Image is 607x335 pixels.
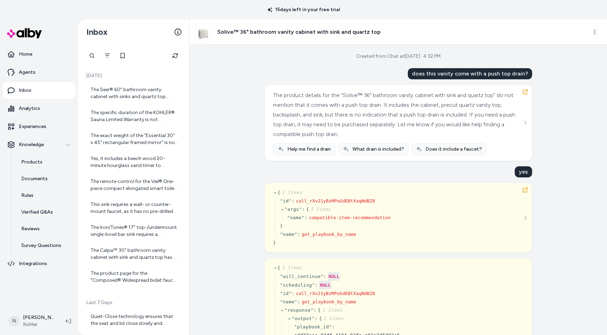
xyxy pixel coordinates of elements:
a: Agents [3,64,75,81]
p: Documents [21,175,48,182]
a: Yes, it includes a beech wood 20-minute hourglass sand timer to monitor your sauna session. [85,151,182,173]
span: " args " [284,207,302,212]
a: Survey Questions [14,237,75,254]
a: Analytics [3,100,75,117]
span: call_rXv21yBzMPoGdEBtXaqNdBZ8 [296,291,375,296]
div: The Iron/Tones® 17" top-/undermount single-bowl bar sink requires a minimum base cabinet width of... [91,224,178,238]
img: alby Logo [7,28,42,38]
p: Home [19,51,32,58]
span: 3 Items [280,190,302,195]
div: yes [515,166,532,177]
img: aag70725_rgb [195,24,211,40]
div: : [302,206,304,213]
div: This sink requires a wall- or counter-mount faucet, as it has no pre-drilled holes. [91,201,178,215]
div: : [291,290,294,297]
p: [DATE] [85,72,182,79]
div: The product page for the "Composed® Widespread bidet faucet with lever handles" on [DOMAIN_NAME] ... [91,270,178,284]
a: The Seer® 60" bathroom vanity cabinet with sinks and quartz top includes vitreous china sinks as ... [85,82,182,104]
span: " name " [280,232,297,237]
p: Inbox [19,87,31,94]
a: Rules [14,187,75,204]
button: See more [521,119,529,127]
a: The remote control for the Veil® One-piece compact elongated smart toilet, dual-flush allows you ... [85,174,182,196]
div: Created from Chat at [DATE] · 4:32 PM [356,53,441,60]
span: { [318,308,342,313]
p: Survey Questions [21,242,61,249]
div: : [297,298,300,305]
div: The product details for the "Solive™ 36" bathroom vanity cabinet with sink and quartz top" do not... [273,90,522,139]
span: { [277,190,302,195]
button: Knowledge [3,136,75,153]
button: Refresh [168,49,182,63]
span: " output " [291,316,315,321]
p: Rules [21,192,33,199]
span: 1 Items [320,308,342,313]
p: Products [21,159,42,166]
a: The Iron/Tones® 17" top-/undermount single-bowl bar sink requires a minimum base cabinet width of... [85,220,182,242]
a: The product page for the "Composed® Widespread bidet faucet with lever handles" on [DOMAIN_NAME] ... [85,266,182,288]
div: NULL [328,272,340,281]
span: What drain is included? [352,146,404,153]
div: : [314,315,317,322]
a: This sink requires a wall- or counter-mount faucet, as it has no pre-drilled holes. [85,197,182,219]
span: " scheduling " [280,282,315,288]
div: : [297,231,300,238]
h2: Inbox [86,27,108,37]
a: Reviews [14,221,75,237]
a: The specific duration of the KOHLER® Sauna Limited Warranty is not provided in the product detail... [85,105,182,127]
button: Filter [100,49,114,63]
p: Agents [19,69,36,76]
span: N [8,316,20,327]
span: " response " [284,308,313,313]
span: } [273,240,276,245]
span: { [306,207,331,212]
span: " will_continue " [280,274,324,279]
span: get_playbook_by_name [302,299,356,304]
div: : [315,282,318,289]
p: [PERSON_NAME] [23,314,54,321]
span: " name " [287,215,304,220]
span: { [319,316,344,321]
span: " playbook_id " [294,324,332,329]
div: The Seer® 60" bathroom vanity cabinet with sinks and quartz top includes vitreous china sinks as ... [91,86,178,100]
div: NULL [319,281,331,289]
span: Help me find a drain [287,146,331,153]
p: Experiences [19,123,46,130]
div: Quiet-Close technology ensures that the seat and lid close slowly and quietly, preventing slammin... [91,313,178,327]
span: get_playbook_by_name [302,232,356,237]
div: The remote control for the Veil® One-piece compact elongated smart toilet, dual-flush allows you ... [91,178,178,192]
div: : [324,273,326,280]
button: N[PERSON_NAME]Kohler [4,310,60,332]
span: " id " [280,291,291,296]
span: 5 Items [280,265,302,270]
button: See more [521,214,529,222]
span: 2 Items [322,316,343,321]
span: call_rXv21yBzMPoGdEBtXaqNdBZ8 [296,198,375,204]
a: Quiet-Close technology ensures that the seat and lid close slowly and quietly, preventing slammin... [85,309,182,331]
div: does this vanity come with a push top drain? [408,68,532,79]
div: : [332,324,334,330]
p: Integrations [19,260,47,267]
p: Knowledge [19,141,44,148]
span: 1 Items [309,207,330,212]
a: The exact weight of the "Essential 30" x 45" rectangular framed mirror" is not available. If you ... [85,128,182,150]
div: The specific duration of the KOHLER® Sauna Limited Warranty is not provided in the product detail... [91,109,178,123]
a: Experiences [3,118,75,135]
h3: Solive™ 36" bathroom vanity cabinet with sink and quartz top [217,28,381,36]
div: : [313,307,316,314]
a: Documents [14,170,75,187]
p: 15 days left in your free trial [263,6,344,13]
a: Products [14,154,75,170]
a: Home [3,46,75,63]
div: : [304,214,307,221]
a: Verified Q&As [14,204,75,221]
div: : [291,198,294,205]
span: } [280,223,283,229]
div: Yes, it includes a beech wood 20-minute hourglass sand timer to monitor your sauna session. [91,155,178,169]
a: Inbox [3,82,75,99]
p: Reviews [21,225,40,232]
span: compatible-item-recommendation [309,215,390,220]
span: " name " [280,299,297,304]
p: Verified Q&As [21,209,53,216]
span: Kohler [23,321,54,328]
